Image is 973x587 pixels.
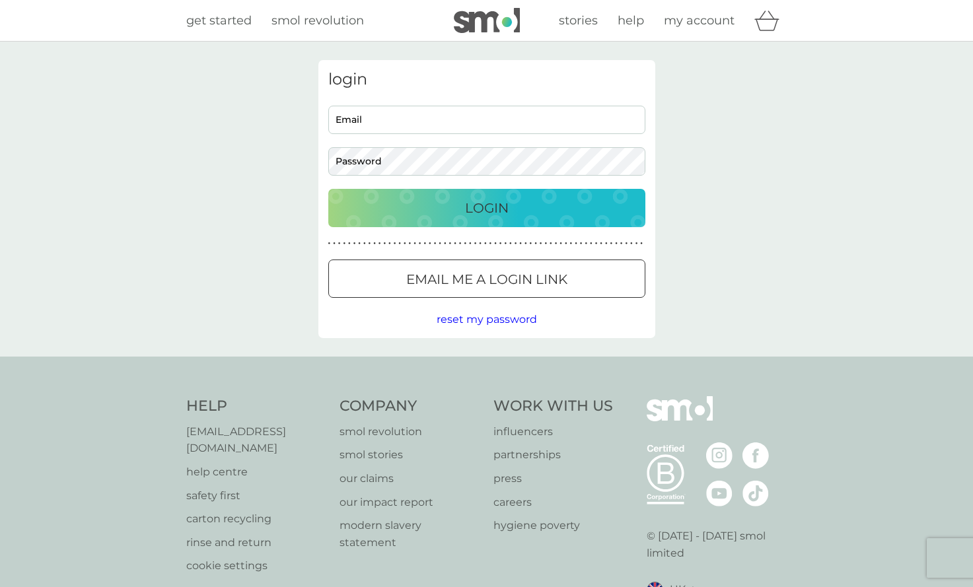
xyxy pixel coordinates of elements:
[388,240,391,247] p: ●
[186,510,327,528] a: carton recycling
[340,423,480,440] a: smol revolution
[340,470,480,487] a: our claims
[515,240,517,247] p: ●
[186,534,327,551] a: rinse and return
[493,517,613,534] a: hygiene poverty
[605,240,608,247] p: ●
[550,240,552,247] p: ●
[580,240,583,247] p: ●
[394,240,396,247] p: ●
[186,464,327,481] a: help centre
[664,11,735,30] a: my account
[706,480,733,506] img: visit the smol Youtube page
[406,269,567,290] p: Email me a login link
[186,423,327,457] a: [EMAIL_ADDRESS][DOMAIN_NAME]
[429,240,431,247] p: ●
[509,240,512,247] p: ●
[186,487,327,504] p: safety first
[706,442,733,469] img: visit the smol Instagram page
[328,240,331,247] p: ●
[340,517,480,551] a: modern slavery statement
[340,396,480,417] h4: Company
[434,240,437,247] p: ●
[398,240,401,247] p: ●
[404,240,406,247] p: ●
[328,189,645,227] button: Login
[618,13,644,28] span: help
[664,13,735,28] span: my account
[454,8,520,33] img: smol
[454,240,456,247] p: ●
[449,240,452,247] p: ●
[353,240,356,247] p: ●
[369,240,371,247] p: ●
[328,70,645,89] h3: login
[186,13,252,28] span: get started
[620,240,623,247] p: ●
[479,240,482,247] p: ●
[625,240,628,247] p: ●
[585,240,587,247] p: ●
[504,240,507,247] p: ●
[186,396,327,417] h4: Help
[555,240,558,247] p: ●
[559,11,598,30] a: stories
[615,240,618,247] p: ●
[499,240,502,247] p: ●
[640,240,643,247] p: ●
[559,13,598,28] span: stories
[489,240,492,247] p: ●
[519,240,522,247] p: ●
[575,240,577,247] p: ●
[595,240,598,247] p: ●
[383,240,386,247] p: ●
[363,240,366,247] p: ●
[493,494,613,511] a: careers
[493,470,613,487] a: press
[437,311,537,328] button: reset my password
[186,11,252,30] a: get started
[333,240,336,247] p: ●
[444,240,447,247] p: ●
[742,442,769,469] img: visit the smol Facebook page
[343,240,345,247] p: ●
[530,240,532,247] p: ●
[742,480,769,506] img: visit the smol Tiktok page
[524,240,527,247] p: ●
[373,240,376,247] p: ●
[358,240,361,247] p: ●
[540,240,542,247] p: ●
[534,240,537,247] p: ●
[423,240,426,247] p: ●
[559,240,562,247] p: ●
[493,423,613,440] a: influencers
[437,313,537,326] span: reset my password
[459,240,462,247] p: ●
[565,240,567,247] p: ●
[618,11,644,30] a: help
[464,240,466,247] p: ●
[186,557,327,574] a: cookie settings
[340,446,480,464] a: smol stories
[271,11,364,30] a: smol revolution
[493,396,613,417] h4: Work With Us
[271,13,364,28] span: smol revolution
[647,396,713,441] img: smol
[635,240,638,247] p: ●
[419,240,421,247] p: ●
[439,240,441,247] p: ●
[340,494,480,511] a: our impact report
[590,240,593,247] p: ●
